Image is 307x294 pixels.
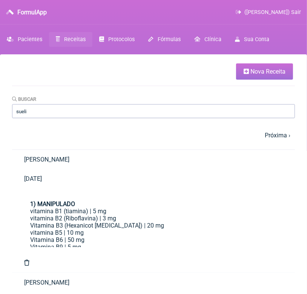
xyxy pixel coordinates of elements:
[30,236,277,243] div: Vitamina B6 | 50 mg
[244,9,301,15] span: ([PERSON_NAME]) Sair
[109,36,135,43] span: Protocolos
[236,9,301,15] a: ([PERSON_NAME]) Sair
[18,194,289,247] a: 1) MANIPULADOvitamina B1 (tiamina) | 5 mgvitamina B2 (Riboflavina) | 3 mgVitamina B3 (Hexanicot [...
[18,36,42,43] span: Pacientes
[187,32,228,47] a: Clínica
[12,150,295,169] a: [PERSON_NAME]
[30,200,75,208] strong: 1) MANIPULADO
[204,36,221,43] span: Clínica
[17,9,47,16] h3: FormulApp
[30,229,277,236] div: vitamina B5 | 10 mg
[250,68,286,75] span: Nova Receita
[142,32,187,47] a: Fórmulas
[244,36,269,43] span: Sua Conta
[30,208,277,215] div: vitamina B1 (tiamina) | 5 mg
[64,36,86,43] span: Receitas
[12,273,295,292] a: [PERSON_NAME]
[12,104,295,118] input: Paciente ou conteúdo da fórmula
[12,96,36,102] label: Buscar
[92,32,141,47] a: Protocolos
[30,215,277,222] div: vitamina B2 (Riboflavina) | 3 mg
[228,32,276,47] a: Sua Conta
[12,127,295,143] nav: pager
[12,169,295,188] a: [DATE]
[265,132,290,139] a: Próxima ›
[30,243,277,251] div: Vitamina B9 | 5 mg
[236,63,293,80] a: Nova Receita
[158,36,181,43] span: Fórmulas
[49,32,92,47] a: Receitas
[30,222,277,229] div: Vitamina B3 (Hexanicot [MEDICAL_DATA]) | 20 mg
